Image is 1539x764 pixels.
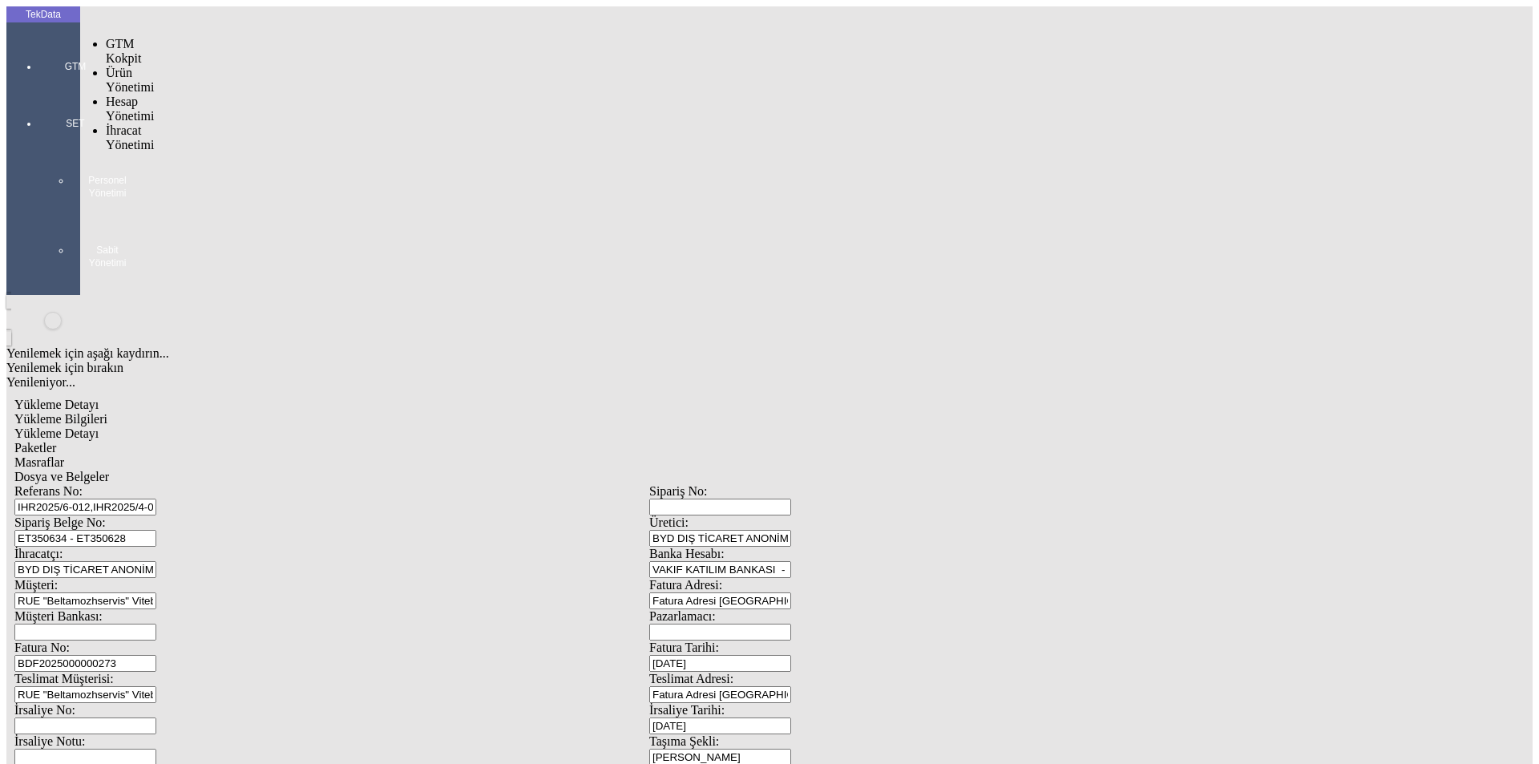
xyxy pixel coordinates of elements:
span: Teslimat Müşterisi: [14,672,114,685]
span: Sabit Yönetimi [83,244,131,269]
span: SET [51,117,99,130]
span: Ürün Yönetimi [106,66,154,94]
div: Yenilemek için bırakın [6,361,1292,375]
span: Müşteri Bankası: [14,609,103,623]
span: İrsaliye Notu: [14,734,85,748]
span: Hesap Yönetimi [106,95,154,123]
span: Dosya ve Belgeler [14,470,109,483]
span: Yükleme Detayı [14,426,99,440]
span: Teslimat Adresi: [649,672,733,685]
span: Fatura Adresi: [649,578,722,592]
span: Referans No: [14,484,83,498]
span: Fatura No: [14,641,70,654]
span: İrsaliye Tarihi: [649,703,725,717]
span: Masraflar [14,455,64,469]
div: Yenilemek için aşağı kaydırın... [6,346,1292,361]
span: Sipariş No: [649,484,707,498]
span: Taşıma Şekli: [649,734,719,748]
span: Yükleme Bilgileri [14,412,107,426]
span: Müşteri: [14,578,58,592]
span: Paketler [14,441,56,455]
span: İhracatçı: [14,547,63,560]
span: Banka Hesabı: [649,547,725,560]
span: İrsaliye No: [14,703,75,717]
span: Pazarlamacı: [649,609,716,623]
span: GTM Kokpit [106,37,141,65]
div: TekData [6,8,80,21]
span: Üretici: [649,515,689,529]
span: Sipariş Belge No: [14,515,106,529]
span: İhracat Yönetimi [106,123,154,152]
div: Yenileniyor... [6,375,1292,390]
span: Fatura Tarihi: [649,641,719,654]
span: Yükleme Detayı [14,398,99,411]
